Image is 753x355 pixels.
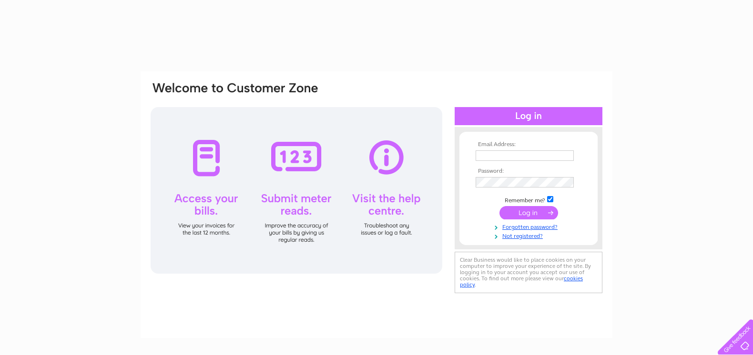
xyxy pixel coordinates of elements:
[473,141,584,148] th: Email Address:
[473,195,584,204] td: Remember me?
[473,168,584,175] th: Password:
[476,231,584,240] a: Not registered?
[455,252,602,293] div: Clear Business would like to place cookies on your computer to improve your experience of the sit...
[499,206,558,219] input: Submit
[460,275,583,288] a: cookies policy
[476,222,584,231] a: Forgotten password?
